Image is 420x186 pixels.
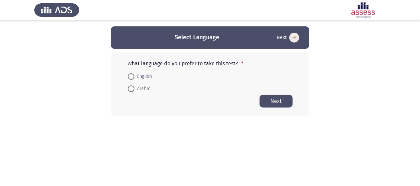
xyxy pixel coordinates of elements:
button: Start assessment [275,32,301,43]
p: What language do you prefer to take this test? [127,60,293,67]
img: Assess Talent Management logo [34,1,79,19]
img: Assessment logo of Motivation Assessment [341,1,386,19]
span: English [134,73,152,80]
span: Arabic [134,85,150,93]
button: Start assessment [260,95,293,108]
h3: Select Language [175,33,219,42]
